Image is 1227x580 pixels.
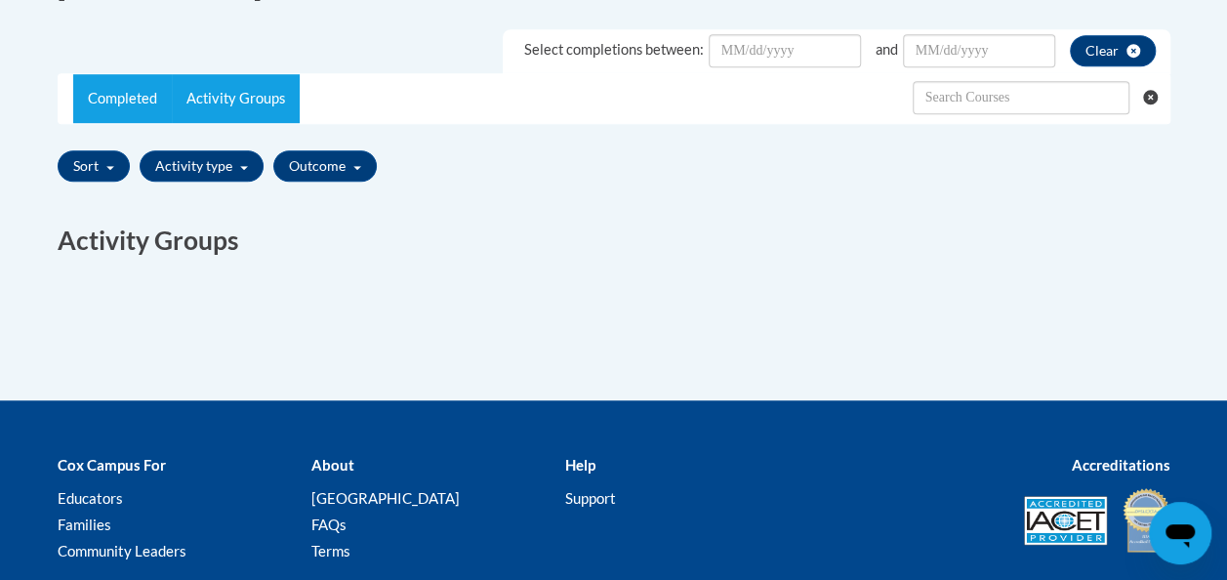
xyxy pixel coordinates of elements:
[903,34,1055,67] input: Date Input
[58,223,1170,259] h2: Activity Groups
[524,41,704,58] span: Select completions between:
[1024,496,1107,545] img: Accredited IACET® Provider
[564,456,594,474] b: Help
[58,489,123,507] a: Educators
[876,41,898,58] span: and
[1143,74,1169,121] button: Clear searching
[140,150,264,182] button: Activity type
[310,542,349,559] a: Terms
[73,74,172,123] a: Completed
[913,81,1129,114] input: Search Withdrawn Transcripts
[58,150,130,182] button: Sort
[564,489,615,507] a: Support
[310,456,353,474] b: About
[310,489,459,507] a: [GEOGRAPHIC_DATA]
[709,34,861,67] input: Date Input
[58,542,186,559] a: Community Leaders
[172,74,300,123] a: Activity Groups
[58,516,111,533] a: Families
[1122,486,1170,555] img: IDA® Accredited
[1149,502,1211,564] iframe: Button to launch messaging window
[1072,456,1170,474] b: Accreditations
[273,150,377,182] button: Outcome
[1070,35,1156,66] button: clear
[58,456,166,474] b: Cox Campus For
[310,516,346,533] a: FAQs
